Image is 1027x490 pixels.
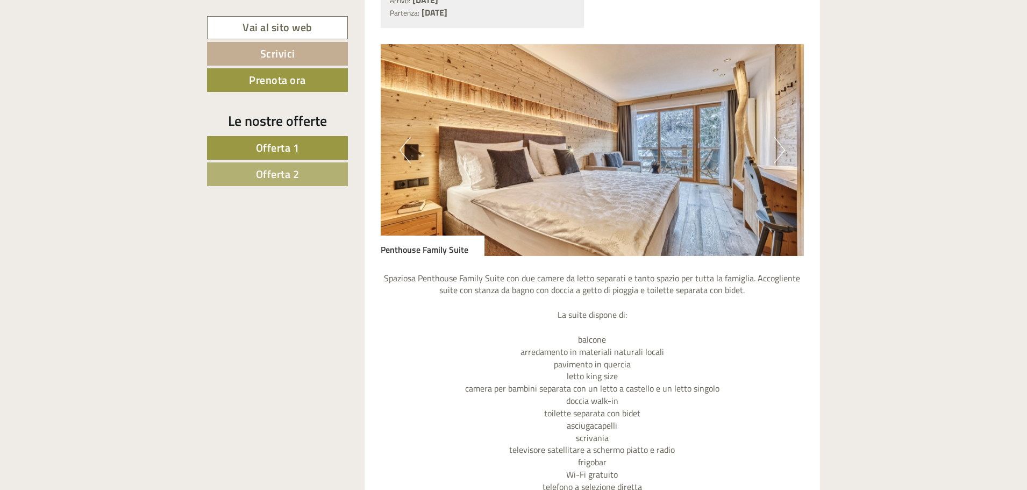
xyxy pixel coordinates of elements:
img: image [381,44,804,256]
a: Prenota ora [207,68,348,92]
div: Buon giorno, come possiamo aiutarla? [8,29,160,62]
div: Penthouse Family Suite [381,236,484,256]
button: Previous [400,137,411,164]
span: Offerta 1 [256,139,299,156]
small: 14:12 [16,52,155,60]
button: Invia [367,279,424,302]
div: Le nostre offerte [207,111,348,131]
a: Scrivici [207,42,348,66]
button: Next [774,137,785,164]
span: Offerta 2 [256,166,299,182]
b: [DATE] [422,6,447,19]
div: [GEOGRAPHIC_DATA] [16,31,155,40]
small: Partenza: [390,8,419,18]
a: Vai al sito web [207,16,348,39]
div: lunedì [191,8,232,26]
